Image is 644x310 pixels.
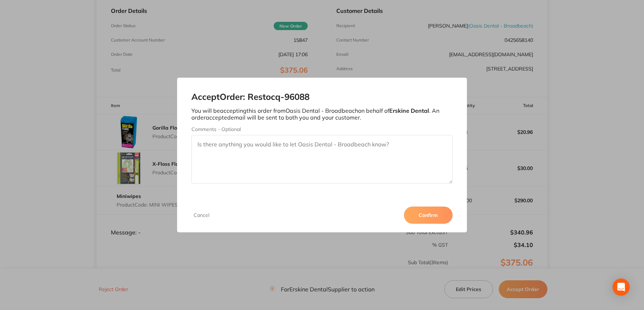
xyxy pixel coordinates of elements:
[191,107,453,121] p: You will be accepting this order from Oasis Dental - Broadbeach on behalf of . An order accepted ...
[191,212,211,218] button: Cancel
[191,92,453,102] h2: Accept Order: Restocq- 96088
[613,278,630,296] div: Open Intercom Messenger
[191,126,453,132] label: Comments - Optional
[404,207,453,224] button: Confirm
[389,107,429,114] b: Erskine Dental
